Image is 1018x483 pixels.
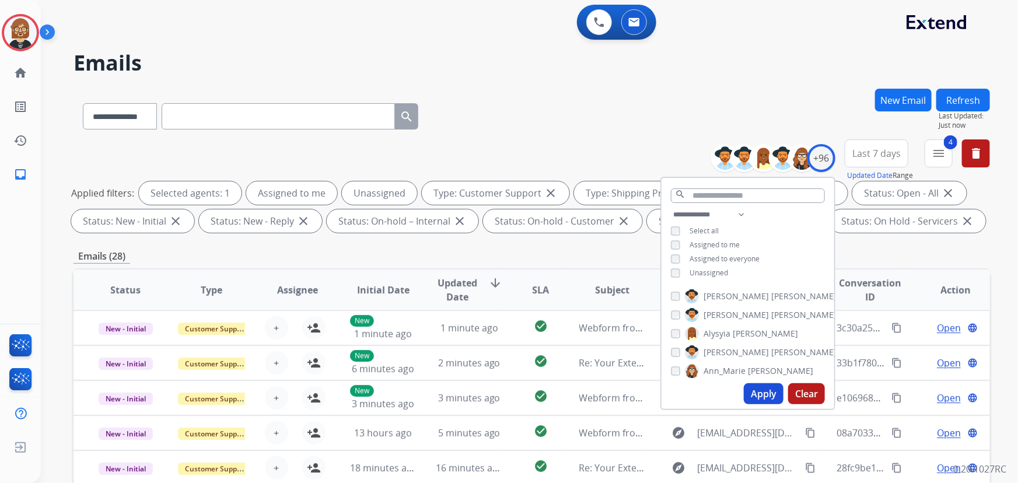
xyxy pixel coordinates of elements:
[617,214,631,228] mat-icon: close
[274,356,279,370] span: +
[579,321,844,334] span: Webform from [EMAIL_ADDRESS][DOMAIN_NAME] on [DATE]
[969,146,983,160] mat-icon: delete
[354,327,412,340] span: 1 minute ago
[99,358,153,370] span: New - Initial
[307,461,321,475] mat-icon: person_add
[265,386,288,409] button: +
[307,356,321,370] mat-icon: person_add
[265,316,288,339] button: +
[199,209,322,233] div: Status: New - Reply
[169,214,183,228] mat-icon: close
[352,362,414,375] span: 6 minutes ago
[847,171,893,180] button: Updated Date
[805,428,816,438] mat-icon: content_copy
[436,461,503,474] span: 16 minutes ago
[941,186,955,200] mat-icon: close
[932,146,946,160] mat-icon: menu
[534,389,548,403] mat-icon: check_circle
[672,426,686,440] mat-icon: explore
[891,428,902,438] mat-icon: content_copy
[891,393,902,403] mat-icon: content_copy
[891,358,902,368] mat-icon: content_copy
[350,315,374,327] p: New
[74,51,990,75] h2: Emails
[307,426,321,440] mat-icon: person_add
[534,354,548,368] mat-icon: check_circle
[265,351,288,374] button: +
[99,463,153,475] span: New - Initial
[891,463,902,473] mat-icon: content_copy
[944,135,957,149] span: 4
[274,426,279,440] span: +
[438,426,501,439] span: 5 minutes ago
[837,391,1007,404] span: e106968b-6554-4f4e-8f11-f2eef393cba4
[178,428,254,440] span: Customer Support
[354,426,412,439] span: 13 hours ago
[704,365,746,377] span: Ann_Marie
[350,350,374,362] p: New
[4,16,37,49] img: avatar
[837,461,1012,474] span: 28fc9be1-fd20-4740-8211-bc4185370a27
[937,461,961,475] span: Open
[937,426,961,440] span: Open
[440,321,498,334] span: 1 minute ago
[357,283,410,297] span: Initial Date
[274,461,279,475] span: +
[704,328,730,339] span: Alysyia
[265,421,288,444] button: +
[71,186,134,200] p: Applied filters:
[771,290,837,302] span: [PERSON_NAME]
[178,358,254,370] span: Customer Support
[99,428,153,440] span: New - Initial
[488,276,502,290] mat-icon: arrow_downward
[925,139,953,167] button: 4
[748,365,813,377] span: [PERSON_NAME]
[579,461,704,474] span: Re: Your Extend Virtual Card
[274,321,279,335] span: +
[845,139,908,167] button: Last 7 days
[13,66,27,80] mat-icon: home
[71,209,194,233] div: Status: New - Initial
[534,424,548,438] mat-icon: check_circle
[837,321,1012,334] span: 3c30a257-5dfe-407c-87f7-108eb1b2eae4
[99,323,153,335] span: New - Initial
[579,356,729,369] span: Re: Your Extend claim is approved
[937,391,961,405] span: Open
[422,181,569,205] div: Type: Customer Support
[350,461,418,474] span: 18 minutes ago
[960,214,974,228] mat-icon: close
[342,181,417,205] div: Unassigned
[178,463,254,475] span: Customer Support
[307,391,321,405] mat-icon: person_add
[830,209,986,233] div: Status: On Hold - Servicers
[672,461,686,475] mat-icon: explore
[438,356,501,369] span: 2 minutes ago
[852,151,901,156] span: Last 7 days
[534,319,548,333] mat-icon: check_circle
[875,89,932,111] button: New Email
[178,323,254,335] span: Customer Support
[704,346,769,358] span: [PERSON_NAME]
[690,240,740,250] span: Assigned to me
[327,209,478,233] div: Status: On-hold – Internal
[704,309,769,321] span: [PERSON_NAME]
[534,459,548,473] mat-icon: check_circle
[891,323,902,333] mat-icon: content_copy
[544,186,558,200] mat-icon: close
[967,358,978,368] mat-icon: language
[744,383,783,404] button: Apply
[400,110,414,124] mat-icon: search
[771,309,837,321] span: [PERSON_NAME]
[13,167,27,181] mat-icon: inbox
[690,226,719,236] span: Select all
[698,426,799,440] span: [EMAIL_ADDRESS][DOMAIN_NAME]
[139,181,242,205] div: Selected agents: 1
[453,214,467,228] mat-icon: close
[771,346,837,358] span: [PERSON_NAME]
[704,290,769,302] span: [PERSON_NAME]
[99,393,153,405] span: New - Initial
[246,181,337,205] div: Assigned to me
[579,391,844,404] span: Webform from [EMAIL_ADDRESS][DOMAIN_NAME] on [DATE]
[436,276,479,304] span: Updated Date
[13,100,27,114] mat-icon: list_alt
